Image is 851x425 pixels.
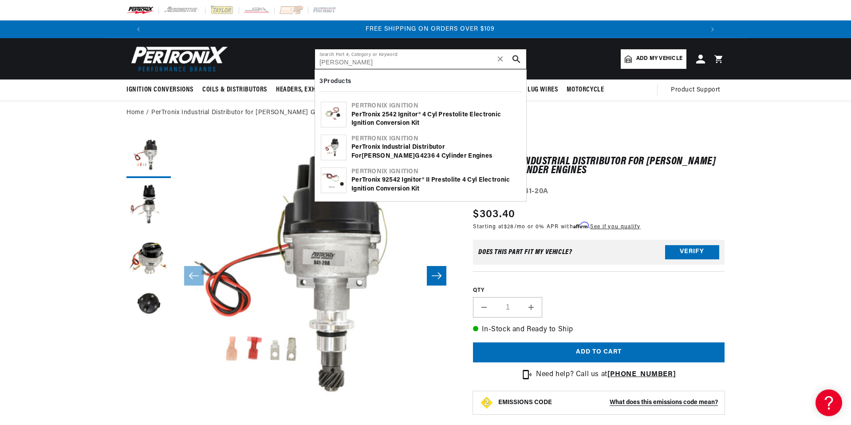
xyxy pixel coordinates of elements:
summary: Motorcycle [562,79,608,100]
span: Spark Plug Wires [504,85,558,95]
span: Headers, Exhausts & Components [276,85,380,95]
img: PerTronix Industrial Distributor for Perkins G4236 4 Cylinder Engines [321,135,346,160]
div: Part Number: [473,186,725,198]
div: Pertronix Ignition [351,167,520,176]
a: [PHONE_NUMBER] [607,371,676,378]
span: Ignition Conversions [126,85,193,95]
button: Slide right [427,266,446,286]
strong: D41-20A [519,188,548,195]
div: Pertronix Ignition [351,102,520,111]
summary: Headers, Exhausts & Components [272,79,384,100]
media-gallery: Gallery Viewer [126,134,455,418]
a: See if you qualify - Learn more about Affirm Financing (opens in modal) [590,224,640,230]
div: PerTronix 92542 Ignitor® II Prestolite 4 cyl Electronic Ignition Conversion Kit [351,176,520,193]
summary: Product Support [671,79,725,101]
nav: breadcrumbs [126,108,725,118]
div: Announcement [152,24,708,34]
img: PerTronix 2542 Ignitor® 4 cyl Prestolite Electronic Ignition Conversion Kit [321,102,346,127]
input: Search Part #, Category or Keyword [315,49,526,69]
div: 3 of 3 [152,24,708,34]
span: Motorcycle [567,85,604,95]
a: PerTronix Industrial Distributor for [PERSON_NAME] G4236 4 Cylinder Engines [151,108,388,118]
label: QTY [473,287,725,294]
button: Translation missing: en.sections.announcements.next_announcement [704,20,721,38]
b: 3 Products [319,78,351,85]
button: Translation missing: en.sections.announcements.previous_announcement [130,20,147,38]
button: Add to cart [473,342,725,362]
b: [PERSON_NAME] [362,153,415,159]
div: PerTronix 2542 Ignitor® 4 cyl Prestolite Electronic Ignition Conversion Kit [351,111,520,128]
button: Load image 2 in gallery view [126,183,171,227]
a: Home [126,108,144,118]
button: search button [507,49,526,69]
img: Pertronix [126,44,229,74]
div: Does This part fit My vehicle? [478,249,572,256]
p: Starting at /mo or 0% APR with . [473,222,640,231]
button: Slide left [184,266,204,286]
span: $303.40 [473,207,515,222]
span: $28 [504,224,514,230]
div: PerTronix Industrial Distributor for G4236 4 Cylinder Engines [351,143,520,160]
span: Product Support [671,85,720,95]
button: Load image 4 in gallery view [126,280,171,325]
button: EMISSIONS CODEWhat does this emissions code mean? [498,399,718,407]
span: FREE SHIPPING ON ORDERS OVER $109 [366,26,495,32]
button: Load image 1 in gallery view [126,134,171,178]
span: Add my vehicle [636,55,682,63]
div: Pertronix Ignition [351,135,520,143]
slideshow-component: Translation missing: en.sections.announcements.announcement_bar [104,20,747,38]
p: In-Stock and Ready to Ship [473,324,725,336]
button: Verify [665,245,719,259]
summary: Spark Plug Wires [500,79,563,100]
span: Coils & Distributors [202,85,267,95]
p: Need help? Call us at [536,369,676,381]
a: Add my vehicle [621,49,686,69]
h1: PerTronix Industrial Distributor for [PERSON_NAME] G4236 4 Cylinder Engines [473,157,725,175]
button: Load image 3 in gallery view [126,231,171,276]
span: Affirm [573,222,589,229]
summary: Coils & Distributors [198,79,272,100]
summary: Ignition Conversions [126,79,198,100]
img: Emissions code [480,396,494,410]
strong: EMISSIONS CODE [498,399,552,406]
img: PerTronix 92542 Ignitor® II Prestolite 4 cyl Electronic Ignition Conversion Kit [321,168,346,193]
strong: What does this emissions code mean? [610,399,718,406]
